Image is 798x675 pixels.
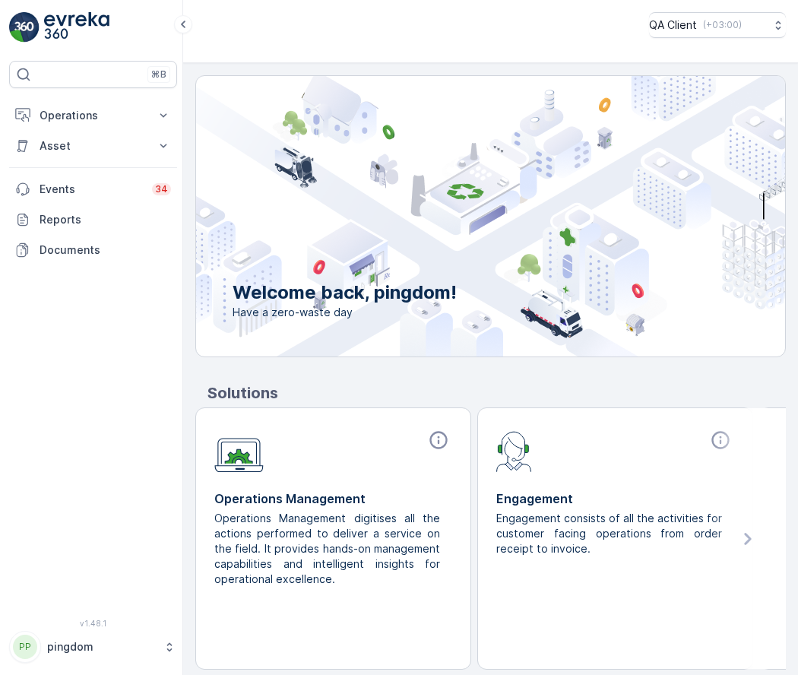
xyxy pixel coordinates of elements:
p: Engagement consists of all the activities for customer facing operations from order receipt to in... [496,511,722,556]
p: Engagement [496,490,734,508]
img: logo_light-DOdMpM7g.png [44,12,109,43]
img: logo [9,12,40,43]
p: QA Client [649,17,697,33]
button: Operations [9,100,177,131]
a: Documents [9,235,177,265]
p: Operations [40,108,147,123]
p: Solutions [207,382,786,404]
p: Welcome back, pingdom! [233,280,457,305]
p: Operations Management [214,490,452,508]
p: pingdom [47,639,156,654]
a: Reports [9,204,177,235]
img: module-icon [496,429,532,472]
button: PPpingdom [9,631,177,663]
a: Events34 [9,174,177,204]
p: ( +03:00 ) [703,19,742,31]
span: Have a zero-waste day [233,305,457,320]
p: Documents [40,242,171,258]
div: PP [13,635,37,659]
img: module-icon [214,429,264,473]
p: Operations Management digitises all the actions performed to deliver a service on the field. It p... [214,511,440,587]
p: Events [40,182,143,197]
p: Asset [40,138,147,154]
button: Asset [9,131,177,161]
p: 34 [155,183,168,195]
p: ⌘B [151,68,166,81]
p: Reports [40,212,171,227]
img: city illustration [128,76,785,357]
span: v 1.48.1 [9,619,177,628]
button: QA Client(+03:00) [649,12,786,38]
